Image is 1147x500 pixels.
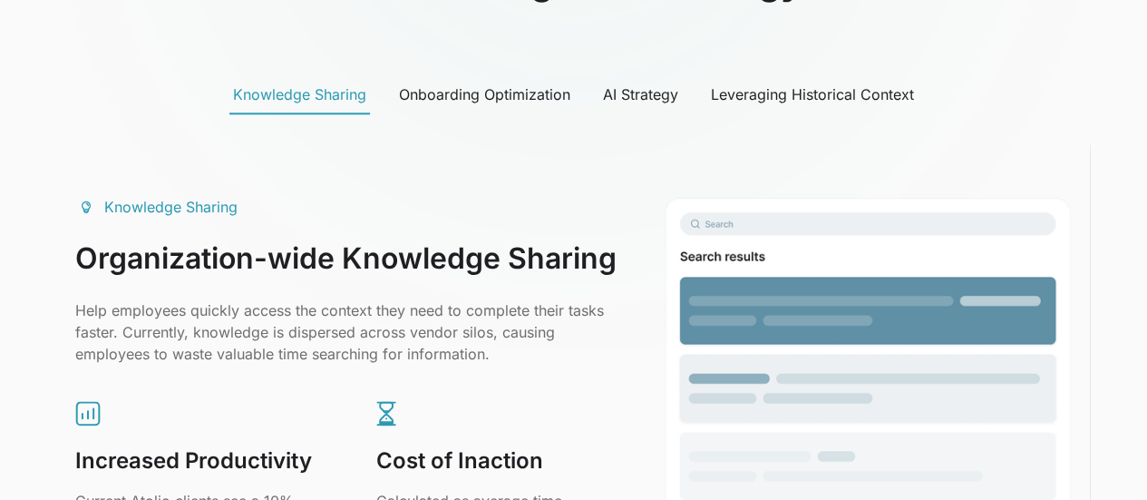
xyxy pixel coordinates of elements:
[376,446,619,476] h2: Cost of Inaction
[711,83,914,105] div: Leveraging Historical Context
[399,83,570,105] div: Onboarding Optimization
[233,83,366,105] div: Knowledge Sharing
[75,240,619,278] h3: Organization-wide Knowledge Sharing
[603,83,678,105] div: AI Strategy
[75,299,619,365] p: Help employees quickly access the context they need to complete their tasks faster. Currently, kn...
[104,196,238,218] div: Knowledge Sharing
[75,446,318,476] h2: Increased Productivity
[1056,413,1147,500] iframe: Chat Widget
